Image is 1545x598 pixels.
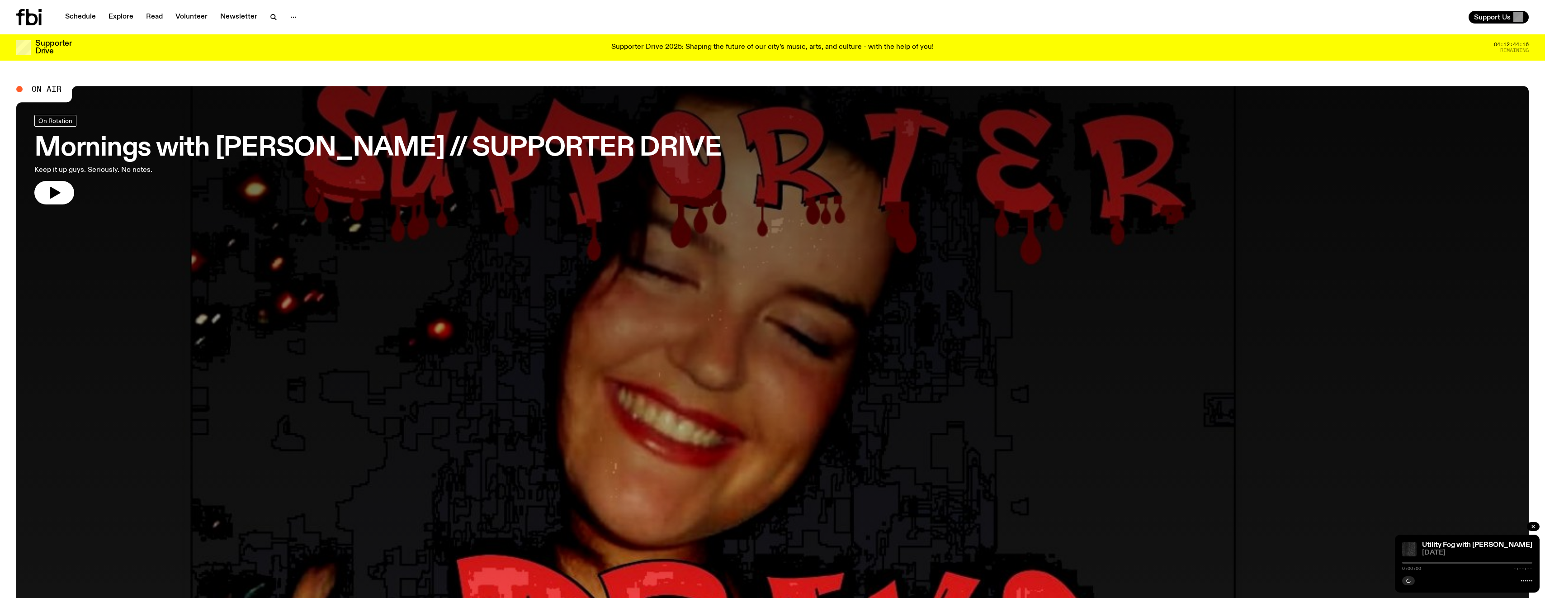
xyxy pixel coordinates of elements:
[38,117,72,124] span: On Rotation
[103,11,139,24] a: Explore
[1402,566,1421,571] span: 0:00:00
[35,40,71,55] h3: Supporter Drive
[1469,11,1529,24] button: Support Us
[60,11,101,24] a: Schedule
[34,165,266,176] p: Keep it up guys. Seriously. No notes.
[215,11,263,24] a: Newsletter
[1513,566,1532,571] span: -:--:--
[1422,550,1532,556] span: [DATE]
[1474,13,1511,21] span: Support Us
[34,115,76,127] a: On Rotation
[32,85,61,93] span: On Air
[141,11,168,24] a: Read
[611,43,934,52] p: Supporter Drive 2025: Shaping the future of our city’s music, arts, and culture - with the help o...
[1422,541,1532,549] a: Utility Fog with [PERSON_NAME]
[34,115,722,204] a: Mornings with [PERSON_NAME] // SUPPORTER DRIVEKeep it up guys. Seriously. No notes.
[1494,42,1529,47] span: 04:12:44:16
[34,136,722,161] h3: Mornings with [PERSON_NAME] // SUPPORTER DRIVE
[170,11,213,24] a: Volunteer
[1500,48,1529,53] span: Remaining
[1402,542,1417,556] img: Cover of Giuseppe Ielasi's album "an insistence on material vol.2"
